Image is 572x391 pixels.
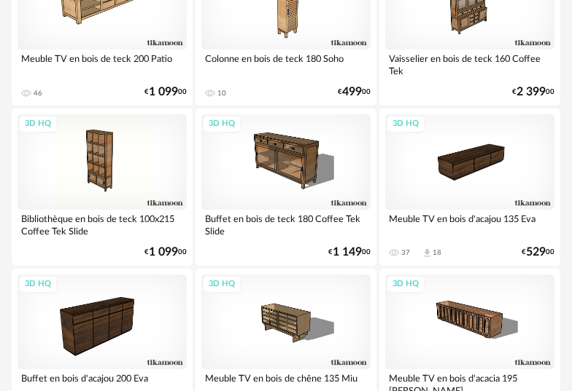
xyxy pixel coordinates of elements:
[526,248,546,257] span: 529
[422,248,433,258] span: Download icon
[34,89,42,98] div: 46
[18,115,58,133] div: 3D HQ
[18,275,58,293] div: 3D HQ
[386,275,425,293] div: 3D HQ
[144,248,187,257] div: € 00
[18,210,187,239] div: Bibliothèque en bois de teck 100x215 Coffee Tek Slide
[202,115,241,133] div: 3D HQ
[338,87,371,97] div: € 00
[217,89,226,98] div: 10
[385,50,554,79] div: Vaisselier en bois de teck 160 Coffee Tek
[342,87,362,97] span: 499
[12,108,193,266] a: 3D HQ Bibliothèque en bois de teck 100x215 Coffee Tek Slide €1 09900
[328,248,371,257] div: € 00
[512,87,554,97] div: € 00
[202,275,241,293] div: 3D HQ
[333,248,362,257] span: 1 149
[385,210,554,239] div: Meuble TV en bois d'acajou 135 Eva
[522,248,554,257] div: € 00
[201,50,371,79] div: Colonne en bois de teck 180 Soho
[433,248,441,257] div: 18
[196,108,376,266] a: 3D HQ Buffet en bois de teck 180 Coffee Tek Slide €1 14900
[149,248,178,257] span: 1 099
[18,50,187,79] div: Meuble TV en bois de teck 200 Patio
[201,210,371,239] div: Buffet en bois de teck 180 Coffee Tek Slide
[517,87,546,97] span: 2 399
[149,87,178,97] span: 1 099
[401,248,410,257] div: 37
[386,115,425,133] div: 3D HQ
[144,87,187,97] div: € 00
[379,108,560,266] a: 3D HQ Meuble TV en bois d'acajou 135 Eva 37 Download icon 18 €52900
